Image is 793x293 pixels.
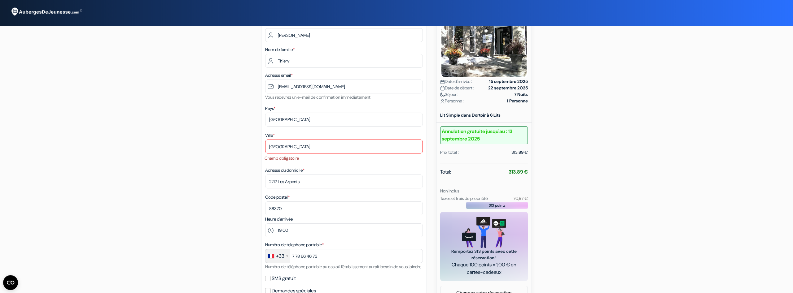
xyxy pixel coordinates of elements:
[440,78,472,85] span: Date d'arrivée :
[488,85,528,91] strong: 22 septembre 2025
[7,3,85,20] img: AubergesDeJeunesse.com
[440,98,464,104] span: Personne :
[489,78,528,85] strong: 15 septembre 2025
[440,80,445,84] img: calendar.svg
[440,93,445,97] img: moon.svg
[3,275,18,290] button: Open CMP widget
[265,167,304,174] label: Adresse du domicile
[265,249,290,263] div: France: +33
[511,149,528,156] div: 313,89 €
[440,112,501,118] b: Lit Simple dans Dortoir à 6 Lits
[265,216,293,222] label: Heure d'arrivée
[272,274,296,283] label: SMS gratuit
[514,91,528,98] strong: 7 Nuits
[265,94,370,100] small: Vous recevrez un e-mail de confirmation immédiatement
[265,54,423,68] input: Entrer le nom de famille
[489,203,506,208] span: 313 points
[448,261,520,276] span: Chaque 100 points = 1,00 € en cartes-cadeaux
[265,80,423,93] input: Entrer adresse e-mail
[448,248,520,261] span: Remportez 313 points avec cette réservation !
[265,105,275,112] label: Pays
[440,99,445,104] img: user_icon.svg
[265,72,293,79] label: Adresse email
[440,149,459,156] div: Prix total :
[440,126,528,144] b: Annulation gratuite jusqu'au : 13 septembre 2025
[513,196,528,201] small: 70,97 €
[265,28,423,42] input: Entrez votre prénom
[276,252,284,260] div: +33
[265,194,290,200] label: Code postal
[265,46,295,53] label: Nom de famille
[509,169,528,175] strong: 313,89 €
[440,168,451,176] span: Total:
[265,249,423,263] input: 6 12 34 56 78
[440,196,489,201] small: Taxes et frais de propriété:
[462,217,506,248] img: gift_card_hero_new.png
[440,188,459,194] small: Non inclus
[440,86,445,91] img: calendar.svg
[507,98,528,104] strong: 1 Personne
[265,132,275,139] label: Ville
[265,242,324,248] label: Numéro de telephone portable
[265,155,423,162] li: Champ obligatoire
[265,264,421,269] small: Numéro de téléphone portable au cas où l'établissement aurait besoin de vous joindre
[440,91,458,98] span: Séjour :
[440,85,474,91] span: Date de départ :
